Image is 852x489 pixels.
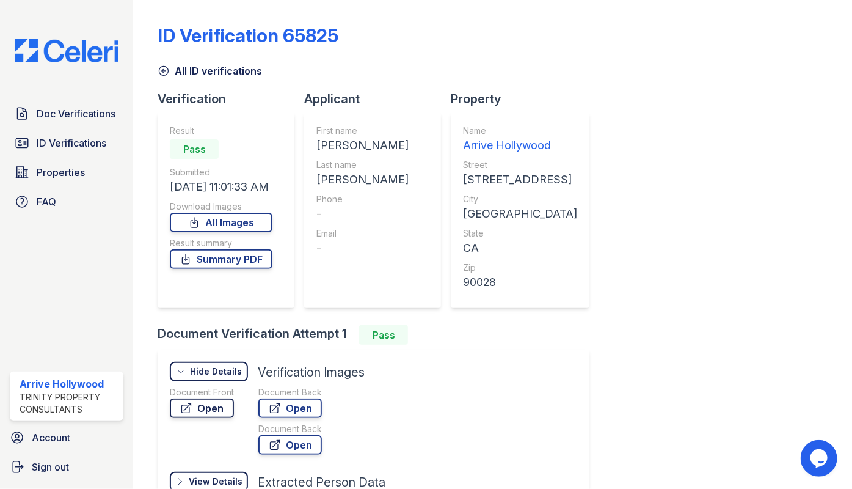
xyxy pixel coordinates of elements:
div: [GEOGRAPHIC_DATA] [463,205,577,222]
span: Account [32,430,70,445]
div: City [463,193,577,205]
div: Email [316,227,409,240]
a: Properties [10,160,123,185]
div: Document Back [258,423,322,435]
div: View Details [189,476,242,488]
div: Document Front [170,386,234,399]
div: Result summary [170,237,272,249]
div: Document Verification Attempt 1 [158,325,599,345]
span: Doc Verifications [37,106,115,121]
div: Street [463,159,577,171]
div: CA [463,240,577,257]
div: [STREET_ADDRESS] [463,171,577,188]
div: Trinity Property Consultants [20,391,118,416]
div: Submitted [170,166,272,178]
iframe: chat widget [801,440,840,477]
div: Verification Images [258,364,365,381]
div: 90028 [463,274,577,291]
div: Pass [170,139,219,159]
div: Property [451,90,599,108]
div: First name [316,125,409,137]
div: Verification [158,90,304,108]
div: Applicant [304,90,451,108]
div: Zip [463,262,577,274]
a: Summary PDF [170,249,272,269]
div: Download Images [170,200,272,213]
div: Phone [316,193,409,205]
div: State [463,227,577,240]
a: Open [170,399,234,418]
div: [PERSON_NAME] [316,171,409,188]
div: Last name [316,159,409,171]
span: Properties [37,165,85,180]
div: Name [463,125,577,137]
a: ID Verifications [10,131,123,155]
a: FAQ [10,189,123,214]
div: Document Back [258,386,322,399]
a: Open [258,435,322,455]
a: Account [5,425,128,450]
img: CE_Logo_Blue-a8612792a0a2168367f1c8372b55b34899dd931a85d93a1a3d3e32e68fde9ad4.png [5,39,128,62]
a: Name Arrive Hollywood [463,125,577,154]
div: - [316,205,409,222]
div: ID Verification 65825 [158,24,338,46]
a: Doc Verifications [10,101,123,126]
span: Sign out [32,460,69,474]
div: - [316,240,409,257]
a: All ID verifications [158,64,262,78]
a: Open [258,399,322,418]
div: Arrive Hollywood [20,377,118,391]
div: Pass [359,325,408,345]
div: Result [170,125,272,137]
a: All Images [170,213,272,232]
span: FAQ [37,194,56,209]
div: Hide Details [191,366,242,378]
div: Arrive Hollywood [463,137,577,154]
div: [PERSON_NAME] [316,137,409,154]
a: Sign out [5,455,128,479]
div: [DATE] 11:01:33 AM [170,178,272,196]
span: ID Verifications [37,136,106,150]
